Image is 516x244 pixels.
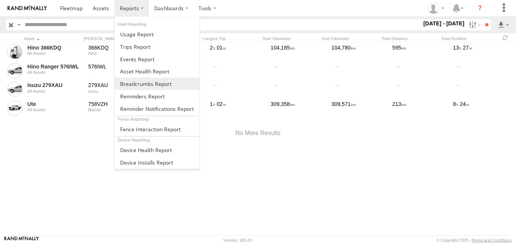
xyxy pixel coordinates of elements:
[263,36,319,41] div: Start Odometer
[16,19,22,30] label: Search Query
[391,99,449,117] div: 213
[501,34,510,41] span: Refresh
[27,101,83,107] a: Ute
[270,99,328,117] div: 309,358
[460,101,469,107] span: 24
[115,123,199,135] a: Fence Interaction Report
[7,82,22,97] a: View Asset Details
[88,82,144,89] div: 279XAU
[88,44,144,51] div: 366KDQ
[115,103,199,115] a: Service Reminder Notifications Report
[463,45,472,51] span: 27
[88,89,144,93] div: Isuzu
[453,101,458,107] span: 8
[217,101,226,107] span: 02
[115,40,199,53] a: Trips Report
[115,53,199,65] a: Full Events Report
[422,19,466,28] label: [DATE] - [DATE]
[472,238,512,242] a: Terms and Conditions
[115,144,199,156] a: Device Health Report
[4,236,39,244] a: Visit our Website
[425,3,447,14] div: Danielle Caldwell
[88,107,144,112] div: Mazda
[27,82,83,89] a: Isuzu 279XAU
[115,90,199,103] a: Reminders Report
[270,43,328,61] div: 104,185
[330,99,388,117] div: 309,571
[441,36,498,41] div: Total Runtime
[27,63,83,70] a: Hino Ranger 576IWL
[88,51,144,56] div: Hino
[8,6,47,11] img: rand-logo.svg
[27,107,83,112] div: All Assets
[436,238,512,242] div: © Copyright 2025 -
[27,70,83,75] div: All Assets
[84,36,140,41] div: [PERSON_NAME]/Make
[115,156,199,169] a: Device Installs Report
[474,2,486,14] i: ?
[224,238,252,242] div: Version: 305.01
[330,43,388,61] div: 104,780
[88,63,144,70] div: 576IWL
[88,101,144,107] div: 758VZH
[7,101,22,116] a: View Asset Details
[217,45,226,51] span: 01
[453,45,461,51] span: 13
[7,63,22,78] a: View Asset Details
[27,51,83,56] div: All Assets
[27,44,83,51] a: Hino 366KDQ
[210,101,215,107] span: 1
[497,19,510,30] label: Export results as...
[322,36,378,41] div: End Odometer
[7,44,22,59] a: View Asset Details
[115,28,199,40] a: Usage Report
[466,19,482,30] label: Search Filter Options
[115,65,199,78] a: Asset Health Report
[115,78,199,90] a: Breadcrumbs Report
[210,45,215,51] span: 2
[203,36,260,41] div: Longest Trip
[24,36,81,41] div: Click to Sort
[27,89,83,93] div: All Assets
[391,43,449,61] div: 595
[382,36,438,41] div: Total Distance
